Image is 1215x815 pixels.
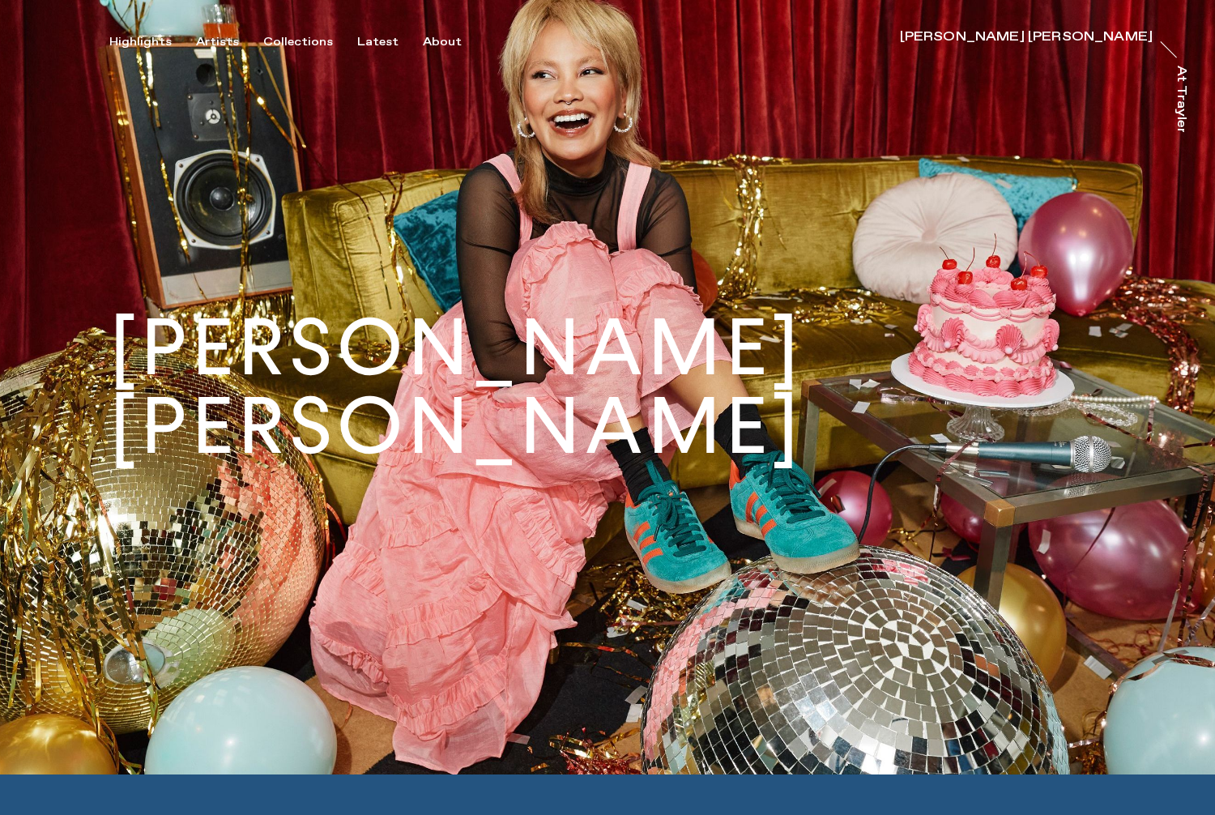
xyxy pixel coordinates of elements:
[357,35,399,49] div: Latest
[196,35,263,49] button: Artists
[196,35,239,49] div: Artists
[900,31,1153,47] a: [PERSON_NAME] [PERSON_NAME]
[109,309,1106,466] h1: [PERSON_NAME] [PERSON_NAME]
[423,35,486,49] button: About
[263,35,333,49] div: Collections
[1174,66,1187,134] div: At Trayler
[423,35,462,49] div: About
[109,35,172,49] div: Highlights
[1171,66,1187,132] a: At Trayler
[109,35,196,49] button: Highlights
[357,35,423,49] button: Latest
[263,35,357,49] button: Collections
